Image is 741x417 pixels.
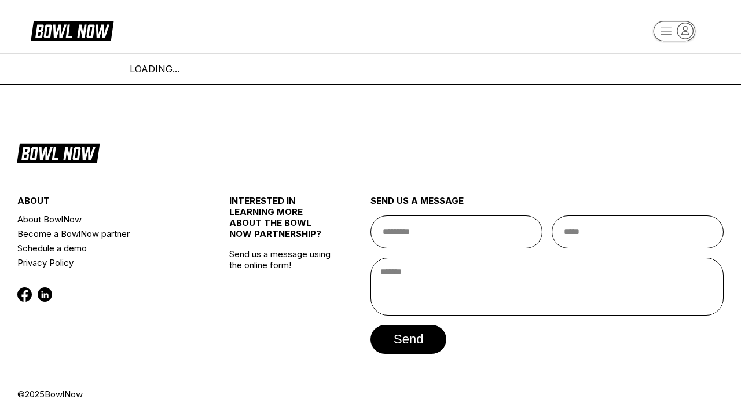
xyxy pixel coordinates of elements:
div: © 2025 BowlNow [17,389,724,400]
div: send us a message [370,195,724,215]
button: send [370,325,446,354]
div: INTERESTED IN LEARNING MORE ABOUT THE BOWL NOW PARTNERSHIP? [229,195,335,248]
div: Send us a message using the online form! [229,170,335,389]
a: About BowlNow [17,212,194,226]
div: LOADING... [130,63,611,75]
div: about [17,195,194,212]
a: Privacy Policy [17,255,194,270]
a: Schedule a demo [17,241,194,255]
a: Become a BowlNow partner [17,226,194,241]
